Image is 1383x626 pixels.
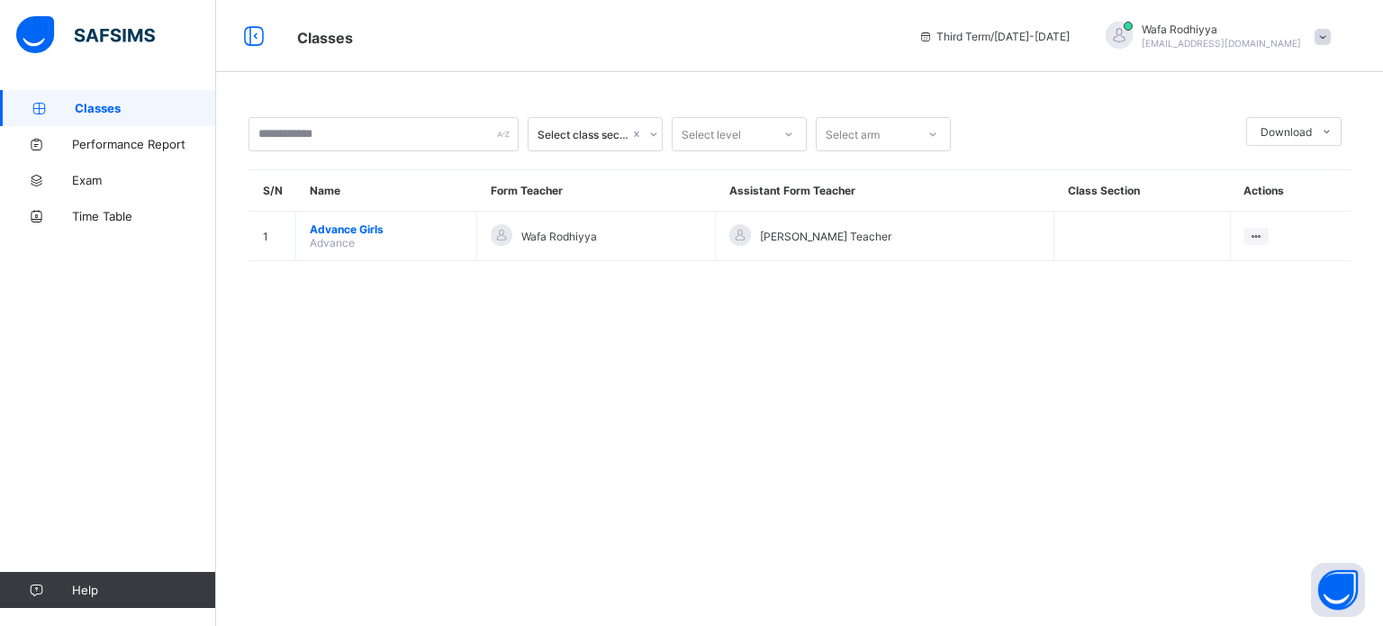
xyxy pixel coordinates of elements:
[72,209,216,223] span: Time Table
[310,236,355,249] span: Advance
[682,117,741,151] div: Select level
[918,30,1070,43] span: session/term information
[1088,22,1340,51] div: WafaRodhiyya
[249,170,296,212] th: S/N
[75,101,216,115] span: Classes
[72,583,215,597] span: Help
[72,137,216,151] span: Performance Report
[1054,170,1231,212] th: Class Section
[760,230,891,243] span: [PERSON_NAME] Teacher
[826,117,880,151] div: Select arm
[1261,125,1312,139] span: Download
[297,29,353,47] span: Classes
[538,128,629,141] div: Select class section
[249,212,296,261] td: 1
[16,16,155,54] img: safsims
[1142,23,1301,36] span: Wafa Rodhiyya
[1230,170,1351,212] th: Actions
[72,173,216,187] span: Exam
[1142,38,1301,49] span: [EMAIL_ADDRESS][DOMAIN_NAME]
[521,230,597,243] span: Wafa Rodhiyya
[296,170,477,212] th: Name
[310,222,463,236] span: Advance Girls
[477,170,716,212] th: Form Teacher
[1311,563,1365,617] button: Open asap
[716,170,1054,212] th: Assistant Form Teacher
